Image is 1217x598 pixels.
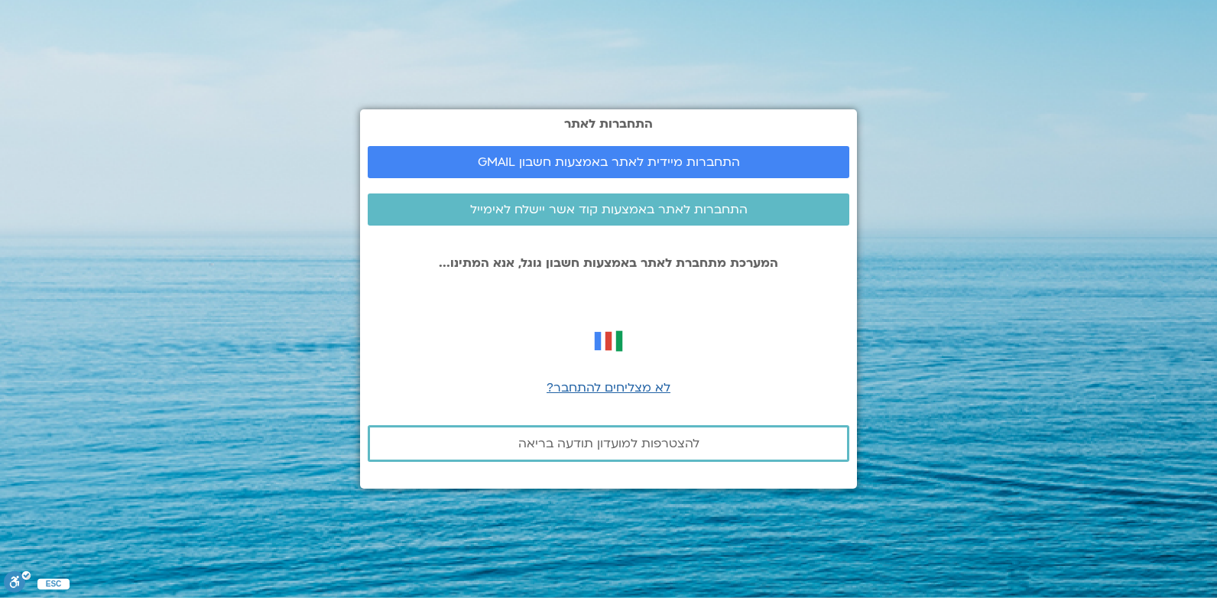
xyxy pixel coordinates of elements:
p: המערכת מתחברת לאתר באמצעות חשבון גוגל, אנא המתינו... [368,256,849,270]
a: התחברות מיידית לאתר באמצעות חשבון GMAIL [368,146,849,178]
a: התחברות לאתר באמצעות קוד אשר יישלח לאימייל [368,193,849,226]
a: להצטרפות למועדון תודעה בריאה [368,425,849,462]
span: התחברות מיידית לאתר באמצעות חשבון GMAIL [478,155,740,169]
span: התחברות לאתר באמצעות קוד אשר יישלח לאימייל [470,203,748,216]
span: להצטרפות למועדון תודעה בריאה [518,437,699,450]
h2: התחברות לאתר [368,117,849,131]
a: לא מצליחים להתחבר? [547,379,670,396]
